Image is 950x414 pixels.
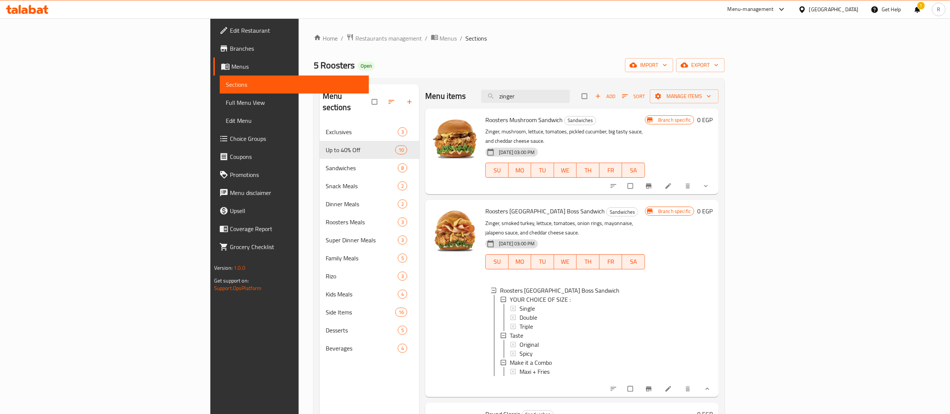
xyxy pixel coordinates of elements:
span: Get support on: [214,276,249,286]
span: Maxi + Fries [520,367,550,376]
span: Menus [231,62,363,71]
div: items [398,344,407,353]
div: items [398,326,407,335]
span: TH [580,256,597,267]
p: Zinger, mushroom, lettuce, tomatoes, pickled cucumber, big tasty sauce, and cheddar cheese sauce. [485,127,645,146]
div: items [398,236,407,245]
div: Rizo3 [320,267,420,285]
span: Add item [593,91,617,102]
button: show more [698,381,716,397]
div: Sandwiches [564,116,596,125]
span: Kids Meals [326,290,398,299]
span: [DATE] 03:00 PM [496,240,538,247]
span: Family Meals [326,254,398,263]
span: Sandwiches [326,163,398,172]
span: Branches [230,44,363,53]
span: Exclusives [326,127,398,136]
div: Dinner Meals [326,199,398,209]
span: Add [595,92,615,101]
span: MO [512,165,529,176]
div: Side Items16 [320,303,420,321]
div: items [398,199,407,209]
span: Make it a Combo [510,358,552,367]
span: YOUR CHOICE OF SIZE : [510,295,571,304]
svg: Show Choices [704,385,711,393]
span: Roosters Meals [326,218,398,227]
div: Roosters Meals3 [320,213,420,231]
span: SU [489,256,505,267]
span: Menus [440,34,457,43]
span: Single [520,304,535,313]
li: / [425,34,428,43]
button: FR [600,163,622,178]
div: Desserts5 [320,321,420,339]
input: search [481,90,570,103]
span: 3 [398,237,407,244]
span: Original [520,340,539,349]
div: Super Dinner Meals [326,236,398,245]
span: Full Menu View [226,98,363,107]
span: Side Items [326,308,395,317]
span: 2 [398,201,407,208]
button: show more [698,178,716,194]
span: Choice Groups [230,134,363,143]
span: Coupons [230,152,363,161]
div: [GEOGRAPHIC_DATA] [809,5,859,14]
span: Manage items [656,92,713,101]
h6: 0 EGP [697,115,713,125]
span: Sort items [617,91,650,102]
div: items [395,308,407,317]
span: Menu disclaimer [230,188,363,197]
div: Rizo [326,272,398,281]
span: 10 [396,147,407,154]
div: Super Dinner Meals3 [320,231,420,249]
span: 8 [398,165,407,172]
span: 3 [398,128,407,136]
span: Triple [520,322,533,331]
button: delete [680,178,698,194]
div: Beverages [326,344,398,353]
span: Version: [214,263,233,273]
span: 3 [398,273,407,280]
button: Add section [401,94,419,110]
div: Sandwiches8 [320,159,420,177]
span: Sandwiches [565,116,596,125]
a: Menus [431,33,457,43]
span: export [682,60,719,70]
span: Sort [622,92,645,101]
span: WE [557,165,574,176]
li: / [460,34,463,43]
span: R [937,5,940,14]
span: SA [625,165,642,176]
div: items [398,163,407,172]
span: Taste [510,331,523,340]
button: MO [509,254,532,269]
span: FR [603,256,619,267]
span: Snack Meals [326,181,398,190]
span: Sort sections [383,94,401,110]
button: export [676,58,725,72]
button: SA [622,254,645,269]
a: Branches [213,39,369,57]
button: TH [577,163,600,178]
span: 16 [396,309,407,316]
div: Exclusives3 [320,123,420,141]
p: Zinger, smoked turkey, lettuce, tomatoes, onion rings, mayonnaise, jalapeno sauce, and cheddar ch... [485,219,645,237]
a: Menu disclaimer [213,184,369,202]
button: WE [554,254,577,269]
button: Sort [620,91,647,102]
span: SA [625,256,642,267]
span: Branch specific [655,208,694,215]
div: items [398,290,407,299]
span: Sections [466,34,487,43]
a: Grocery Checklist [213,238,369,256]
span: Edit Menu [226,116,363,125]
div: Sandwiches [606,207,638,216]
span: Desserts [326,326,398,335]
img: Roosters Turkey Boss Sandwich [431,206,479,254]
